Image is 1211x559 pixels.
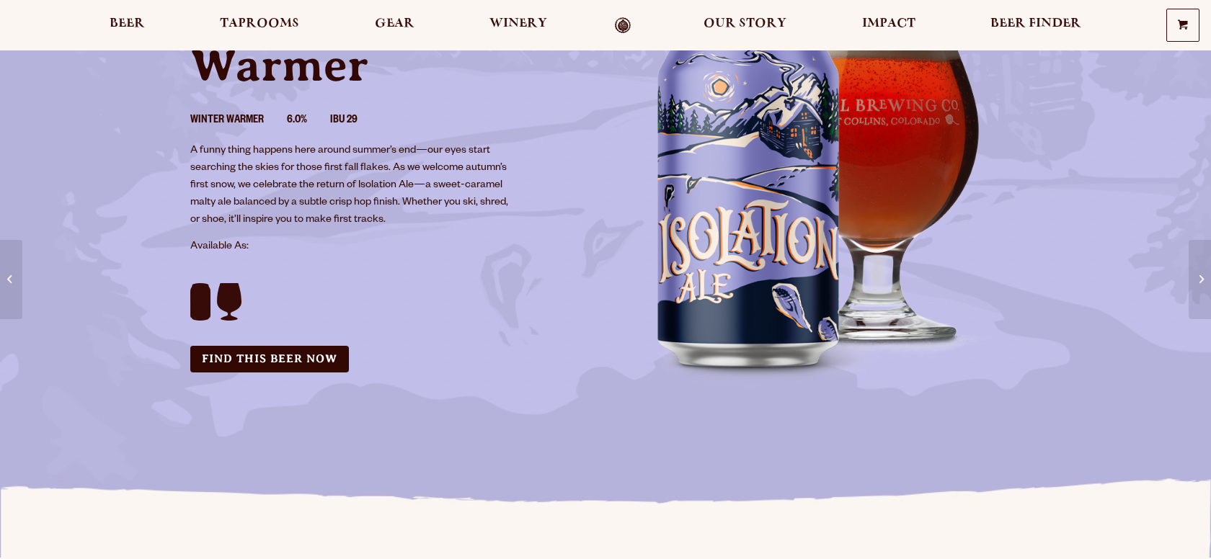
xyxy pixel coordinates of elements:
a: Beer [100,17,154,34]
a: Gear [365,17,424,34]
span: Gear [375,18,414,30]
a: Find this Beer Now [190,346,349,372]
a: Odell Home [595,17,649,34]
li: 6.0% [287,112,330,130]
p: A funny thing happens here around summer’s end—our eyes start searching the skies for those first... [190,143,509,229]
span: Winery [489,18,547,30]
a: Beer Finder [981,17,1091,34]
a: Taprooms [210,17,309,34]
li: Winter Warmer [190,112,287,130]
span: Impact [862,18,915,30]
span: Beer [110,18,145,30]
a: Our Story [694,17,796,34]
span: Our Story [704,18,786,30]
span: Taprooms [220,18,299,30]
a: Winery [480,17,556,34]
li: IBU 29 [330,112,381,130]
span: Beer Finder [990,18,1081,30]
p: Available As: [190,238,588,256]
a: Impact [853,17,925,34]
